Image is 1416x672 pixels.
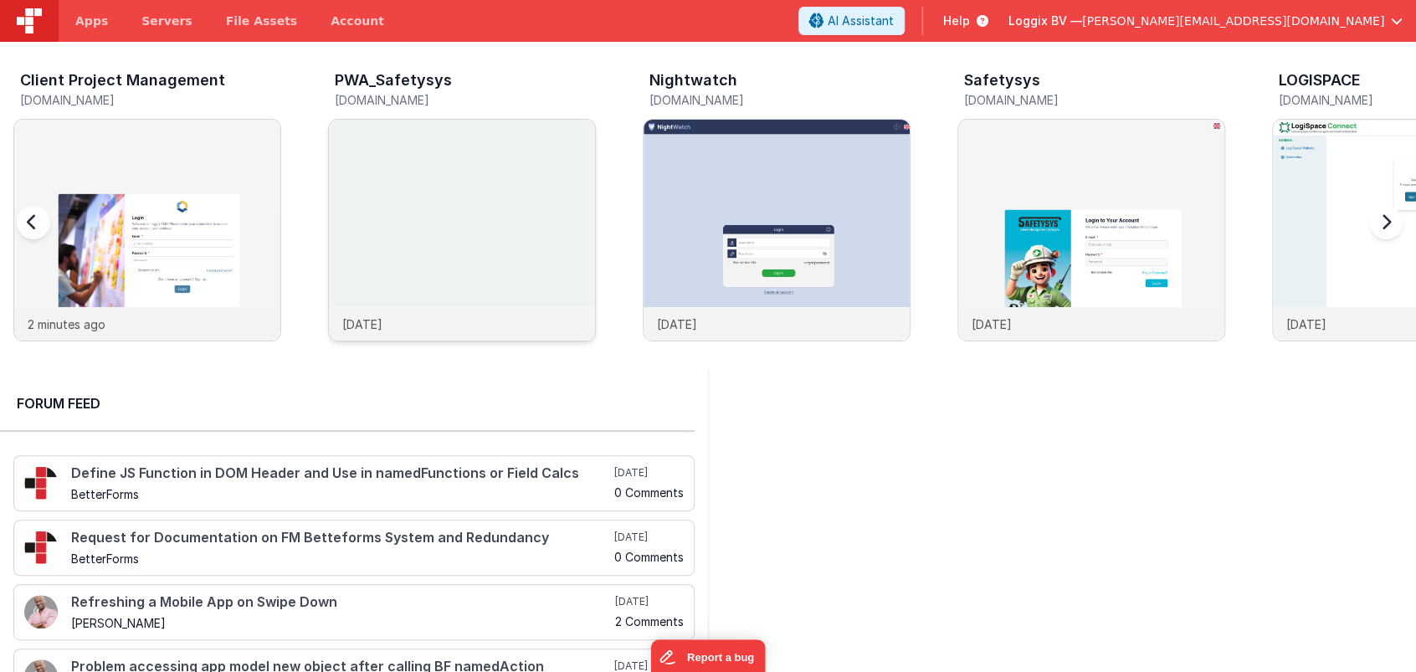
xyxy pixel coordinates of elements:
h4: Request for Documentation on FM Betteforms System and Redundancy [71,531,611,546]
span: Servers [141,13,192,29]
h5: [DATE] [614,531,684,544]
img: 295_2.png [24,531,58,564]
h3: Nightwatch [649,72,737,89]
h3: LOGISPACE [1279,72,1361,89]
p: [DATE] [657,315,697,333]
img: 295_2.png [24,466,58,500]
h5: 0 Comments [614,486,684,499]
span: Apps [75,13,108,29]
h5: [DOMAIN_NAME] [649,94,911,106]
h5: [DATE] [614,466,684,480]
h3: PWA_Safetysys [335,72,452,89]
p: [DATE] [342,315,382,333]
h5: 0 Comments [614,551,684,563]
h4: Define JS Function in DOM Header and Use in namedFunctions or Field Calcs [71,466,611,481]
h5: [DOMAIN_NAME] [335,94,596,106]
button: AI Assistant [798,7,905,35]
span: File Assets [226,13,298,29]
a: Request for Documentation on FM Betteforms System and Redundancy BetterForms [DATE] 0 Comments [13,520,695,576]
img: 411_2.png [24,595,58,628]
h2: Forum Feed [17,393,678,413]
h3: Client Project Management [20,72,225,89]
span: AI Assistant [828,13,894,29]
span: Loggix BV — [1008,13,1082,29]
h5: BetterForms [71,552,611,565]
h5: [DOMAIN_NAME] [964,94,1225,106]
h5: 2 Comments [615,615,684,628]
h5: [DOMAIN_NAME] [20,94,281,106]
span: [PERSON_NAME][EMAIL_ADDRESS][DOMAIN_NAME] [1082,13,1384,29]
h4: Refreshing a Mobile App on Swipe Down [71,595,612,610]
span: Help [943,13,970,29]
button: Loggix BV — [PERSON_NAME][EMAIL_ADDRESS][DOMAIN_NAME] [1008,13,1403,29]
h3: Safetysys [964,72,1040,89]
a: Define JS Function in DOM Header and Use in namedFunctions or Field Calcs BetterForms [DATE] 0 Co... [13,455,695,511]
p: [DATE] [1286,315,1326,333]
p: [DATE] [972,315,1012,333]
h5: [DATE] [615,595,684,608]
h5: [PERSON_NAME] [71,617,612,629]
a: Refreshing a Mobile App on Swipe Down [PERSON_NAME] [DATE] 2 Comments [13,584,695,640]
h5: BetterForms [71,488,611,500]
